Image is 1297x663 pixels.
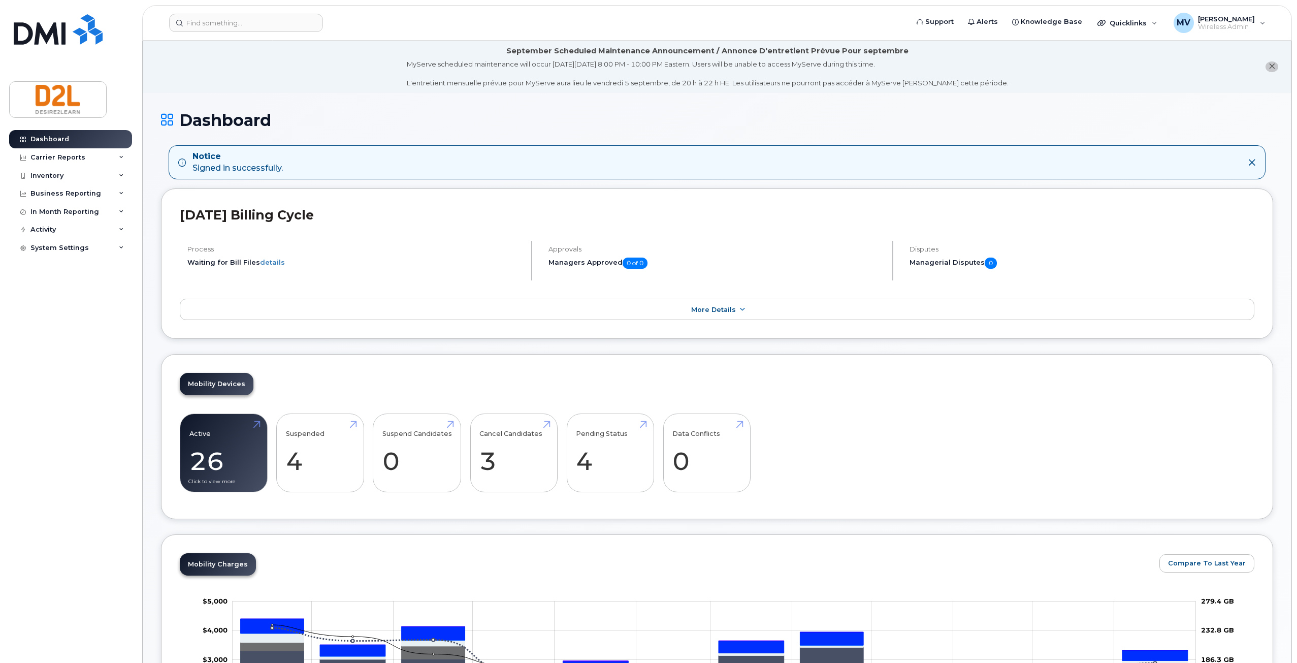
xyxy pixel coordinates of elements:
a: Data Conflicts 0 [672,420,741,487]
div: MyServe scheduled maintenance will occur [DATE][DATE] 8:00 PM - 10:00 PM Eastern. Users will be u... [407,59,1009,88]
h4: Disputes [910,245,1254,253]
button: close notification [1266,61,1278,72]
a: details [260,258,285,266]
span: 0 [985,258,997,269]
span: 0 of 0 [623,258,647,269]
h5: Managers Approved [548,258,884,269]
div: Signed in successfully. [192,151,283,174]
tspan: 232.8 GB [1201,626,1234,634]
button: Compare To Last Year [1159,554,1254,573]
g: $0 [203,597,228,605]
a: Suspend Candidates 0 [382,420,452,487]
h4: Approvals [548,245,884,253]
span: Compare To Last Year [1168,558,1246,568]
li: Waiting for Bill Files [187,258,523,267]
strong: Notice [192,151,283,163]
tspan: $5,000 [203,597,228,605]
a: Suspended 4 [286,420,354,487]
a: Mobility Devices [180,373,253,395]
h5: Managerial Disputes [910,258,1254,269]
tspan: 279.4 GB [1201,597,1234,605]
g: $0 [203,626,228,634]
h2: [DATE] Billing Cycle [180,207,1254,223]
div: September Scheduled Maintenance Announcement / Annonce D'entretient Prévue Pour septembre [506,46,909,56]
tspan: $4,000 [203,626,228,634]
h1: Dashboard [161,111,1273,129]
a: Active 26 [189,420,258,487]
a: Pending Status 4 [576,420,644,487]
a: Cancel Candidates 3 [479,420,548,487]
h4: Process [187,245,523,253]
a: Mobility Charges [180,553,256,576]
span: More Details [691,306,736,313]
